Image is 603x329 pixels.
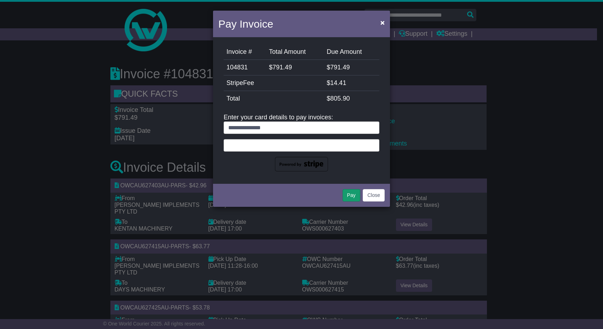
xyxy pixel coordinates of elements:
[224,60,266,75] td: 104831
[324,75,379,91] td: $
[224,75,324,91] td: StripeFee
[266,44,324,60] td: Total Amount
[330,95,350,102] span: 805.90
[266,60,324,75] td: $
[343,189,360,202] button: Pay
[330,79,346,86] span: 14.41
[380,18,385,27] span: ×
[275,157,328,172] img: powered-by-stripe.png
[224,114,379,171] div: Enter your card details to pay invoices:
[224,91,324,107] td: Total
[272,64,292,71] span: 791.49
[363,189,385,202] button: Close
[324,60,379,75] td: $
[224,44,266,60] td: Invoice #
[218,16,273,32] h4: Pay Invoice
[228,142,375,148] iframe: Secure card payment input frame
[324,44,379,60] td: Due Amount
[377,15,388,30] button: Close
[330,64,350,71] span: 791.49
[324,91,379,107] td: $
